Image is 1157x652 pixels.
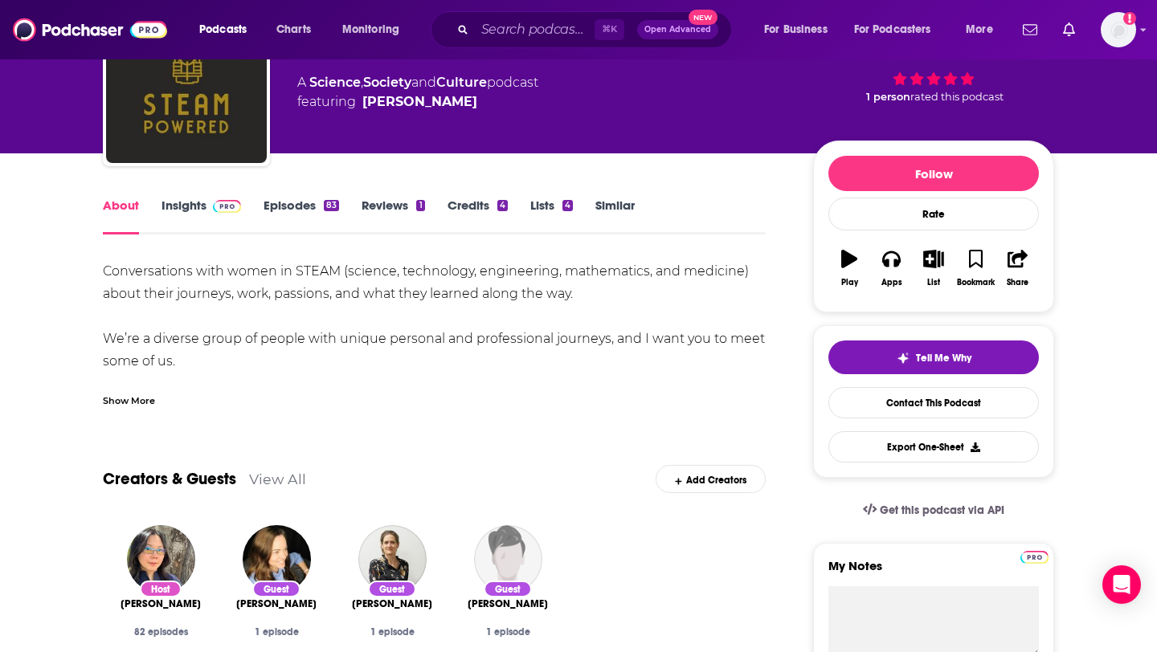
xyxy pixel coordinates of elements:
[927,278,940,287] div: List
[231,626,321,638] div: 1 episode
[127,525,195,593] img: Michele Ong
[562,200,573,211] div: 4
[309,75,361,90] a: Science
[764,18,828,41] span: For Business
[913,239,955,297] button: List
[106,2,267,163] img: STEAM Powered
[468,597,548,610] a: Nicole Tschierske
[463,626,553,638] div: 1 episode
[595,198,635,234] a: Similar
[436,75,487,90] a: Culture
[1020,551,1049,564] img: Podchaser Pro
[363,75,411,90] a: Society
[121,597,201,610] a: Michele Ong
[1101,12,1136,47] button: Show profile menu
[1007,278,1028,287] div: Share
[850,491,1017,530] a: Get this podcast via API
[252,581,300,597] div: Guest
[1057,16,1081,43] a: Show notifications dropdown
[1016,16,1044,43] a: Show notifications dropdown
[828,198,1039,230] div: Rate
[828,387,1039,418] a: Contact This Podcast
[656,465,766,493] div: Add Creators
[841,278,858,287] div: Play
[188,17,268,43] button: open menu
[103,260,766,507] div: Conversations with women in STEAM (science, technology, engineering, mathematics, and medicine) a...
[813,14,1054,113] div: 4 1 personrated this podcast
[446,11,747,48] div: Search podcasts, credits, & more...
[497,200,508,211] div: 4
[1102,565,1141,604] div: Open Intercom Messenger
[297,92,538,112] span: featuring
[828,431,1039,463] button: Export One-Sheet
[103,469,236,489] a: Creators & Guests
[13,14,167,45] img: Podchaser - Follow, Share and Rate Podcasts
[828,340,1039,374] button: tell me why sparkleTell Me Why
[342,18,399,41] span: Monitoring
[448,198,508,234] a: Credits4
[844,17,955,43] button: open menu
[828,156,1039,191] button: Follow
[264,198,339,234] a: Episodes83
[358,525,427,593] img: Shelly Lesher
[249,471,306,487] a: View All
[352,597,432,610] span: [PERSON_NAME]
[1020,548,1049,564] a: Pro website
[966,18,993,41] span: More
[1123,12,1136,25] svg: Add a profile image
[468,597,548,610] span: [PERSON_NAME]
[121,597,201,610] span: [PERSON_NAME]
[530,198,573,234] a: Lists4
[854,18,931,41] span: For Podcasters
[362,92,477,112] a: Michele Ong
[870,239,912,297] button: Apps
[324,200,339,211] div: 83
[866,91,910,103] span: 1 person
[347,626,437,638] div: 1 episode
[897,352,910,365] img: tell me why sparkle
[361,75,363,90] span: ,
[828,558,1039,586] label: My Notes
[957,278,995,287] div: Bookmark
[689,10,718,25] span: New
[644,26,711,34] span: Open Advanced
[276,18,311,41] span: Charts
[161,198,241,234] a: InsightsPodchaser Pro
[199,18,247,41] span: Podcasts
[103,198,139,234] a: About
[955,239,996,297] button: Bookmark
[1101,12,1136,47] img: User Profile
[331,17,420,43] button: open menu
[213,200,241,213] img: Podchaser Pro
[595,19,624,40] span: ⌘ K
[474,525,542,593] img: Nicole Tschierske
[910,91,1004,103] span: rated this podcast
[753,17,848,43] button: open menu
[243,525,311,593] img: Kelly Chase
[236,597,317,610] a: Kelly Chase
[880,503,1004,517] span: Get this podcast via API
[828,239,870,297] button: Play
[881,278,902,287] div: Apps
[955,17,1013,43] button: open menu
[368,581,416,597] div: Guest
[116,626,206,638] div: 82 episodes
[236,597,317,610] span: [PERSON_NAME]
[997,239,1039,297] button: Share
[362,198,424,234] a: Reviews1
[416,200,424,211] div: 1
[140,581,182,597] div: Host
[1101,12,1136,47] span: Logged in as elliesachs09
[916,352,971,365] span: Tell Me Why
[266,17,321,43] a: Charts
[411,75,436,90] span: and
[637,20,718,39] button: Open AdvancedNew
[297,73,538,112] div: A podcast
[352,597,432,610] a: Shelly Lesher
[475,17,595,43] input: Search podcasts, credits, & more...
